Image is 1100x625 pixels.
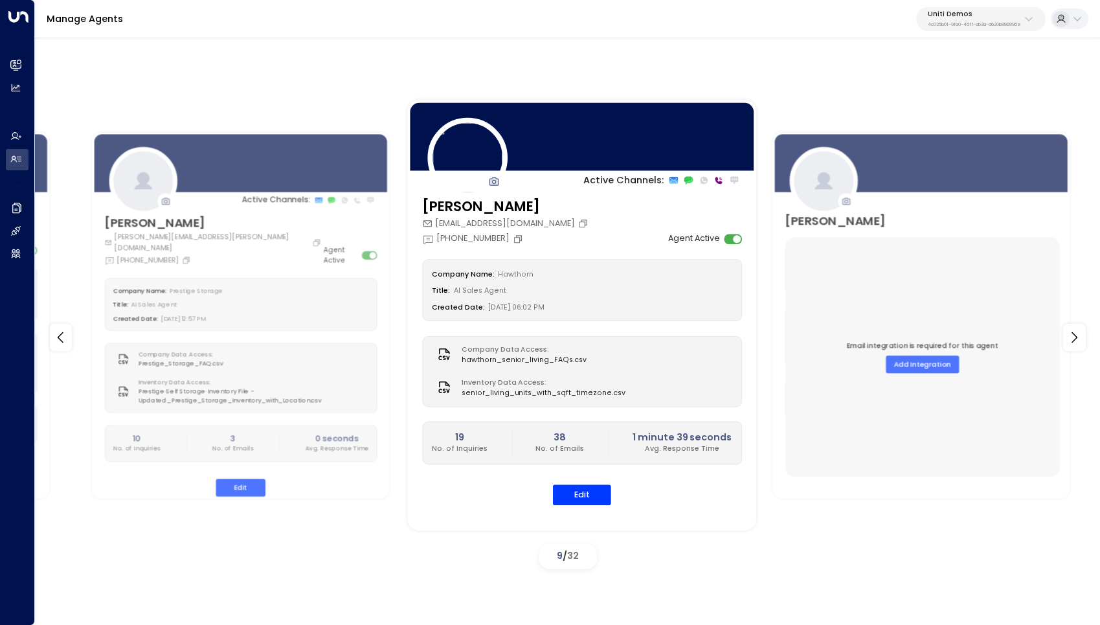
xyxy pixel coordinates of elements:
span: Hawthorn [498,270,533,280]
span: AI Sales Agent [453,286,506,296]
p: Email integration is required for this agent [847,341,998,351]
h2: 1 minute 39 seconds [632,431,732,445]
span: 32 [567,549,579,562]
span: Prestige_Storage_FAQ.csv [138,360,223,369]
span: [DATE] 06:02 PM [488,302,544,312]
div: [EMAIL_ADDRESS][DOMAIN_NAME] [421,218,590,231]
div: / [539,543,597,569]
button: Add Integration [886,356,959,374]
button: Copy [512,234,525,244]
img: 205_headshot.jpg [427,119,508,199]
h2: 0 seconds [306,433,369,444]
button: Copy [313,238,324,247]
label: Company Name: [432,270,495,280]
h2: 19 [432,431,488,445]
label: Agent Active [324,245,358,266]
p: 4c025b01-9fa0-46ff-ab3a-a620b886896e [928,22,1021,27]
p: Avg. Response Time [632,444,732,455]
label: Created Date: [113,315,159,323]
span: Prestige Storage [170,287,223,295]
label: Title: [113,301,129,310]
span: AI Sales Agent [131,301,177,310]
p: No. of Emails [212,445,254,454]
span: hawthorn_senior_living_FAQs.csv [461,356,587,366]
p: No. of Inquiries [432,444,488,455]
p: No. of Emails [535,444,584,455]
button: Copy [578,219,590,229]
label: Created Date: [432,302,485,312]
label: Agent Active [668,233,720,245]
label: Title: [432,286,450,296]
h3: [PERSON_NAME] [421,197,590,218]
button: Uniti Demos4c025b01-9fa0-46ff-ab3a-a620b886896e [916,7,1046,31]
div: [PERSON_NAME][EMAIL_ADDRESS][PERSON_NAME][DOMAIN_NAME] [105,233,324,253]
p: Active Channels: [583,174,663,188]
div: [PHONE_NUMBER] [105,256,193,266]
p: Active Channels: [242,195,310,207]
span: senior_living_units_with_sqft_timezone.csv [461,388,625,398]
h2: 10 [113,433,161,444]
p: No. of Inquiries [113,445,161,454]
button: Copy [182,256,193,266]
h3: [PERSON_NAME] [785,212,886,231]
button: Edit [552,485,611,505]
button: Edit [216,479,266,497]
span: [DATE] 12:57 PM [161,315,207,323]
label: Inventory Data Access: [461,378,619,388]
label: Company Data Access: [138,351,218,360]
span: Prestige Self Storage Inventory File - Updated_Prestige_Storage_Inventory_with_Location.csv [138,387,368,405]
p: Avg. Response Time [306,445,369,454]
span: 9 [557,549,563,562]
div: [PHONE_NUMBER] [421,233,525,245]
p: Uniti Demos [928,10,1021,18]
h3: [PERSON_NAME] [105,214,324,233]
h2: 38 [535,431,584,445]
a: Manage Agents [47,12,123,25]
label: Company Data Access: [461,345,581,355]
label: Inventory Data Access: [138,379,363,388]
h2: 3 [212,433,254,444]
label: Company Name: [113,287,166,295]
